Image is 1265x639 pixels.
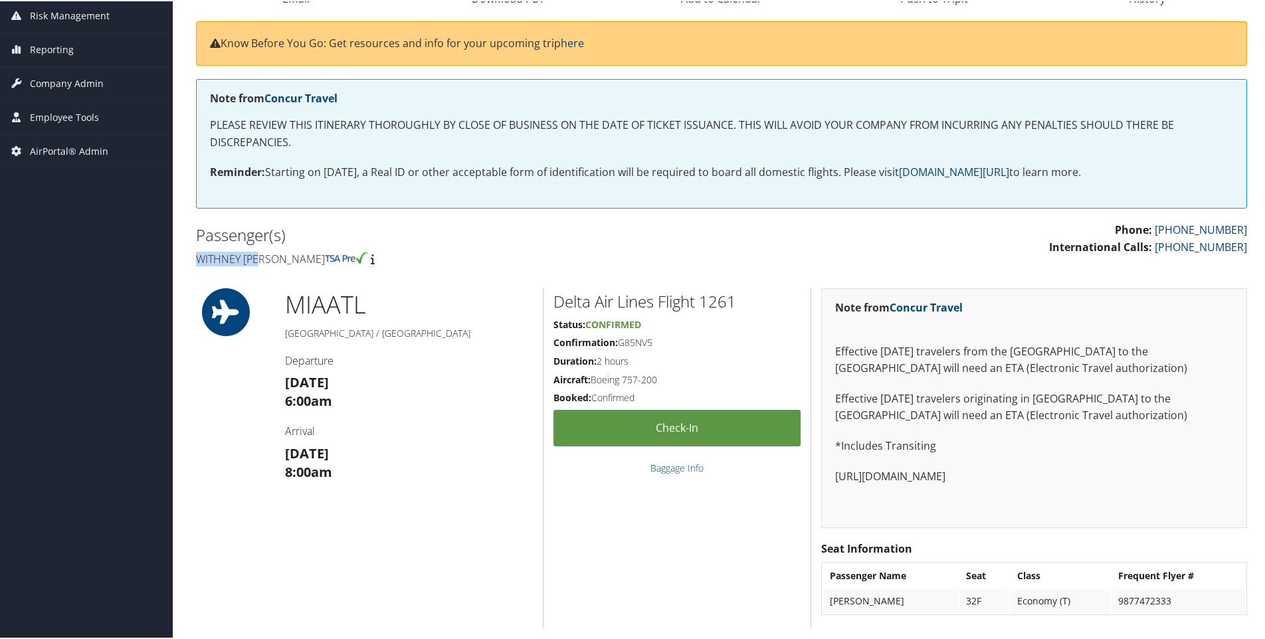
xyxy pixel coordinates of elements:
h5: [GEOGRAPHIC_DATA] / [GEOGRAPHIC_DATA] [285,325,533,339]
strong: [DATE] [285,443,329,461]
strong: Note from [210,90,338,104]
th: Passenger Name [823,563,958,587]
p: Effective [DATE] travelers originating in [GEOGRAPHIC_DATA] to the [GEOGRAPHIC_DATA] will need an... [835,389,1233,423]
td: 32F [959,588,1009,612]
td: Economy (T) [1011,588,1110,612]
a: [DOMAIN_NAME][URL] [899,163,1009,178]
td: [PERSON_NAME] [823,588,958,612]
strong: Note from [835,299,963,314]
strong: Reminder: [210,163,265,178]
span: Company Admin [30,66,104,99]
span: Reporting [30,32,74,65]
strong: Aircraft: [553,372,591,385]
p: PLEASE REVIEW THIS ITINERARY THOROUGHLY BY CLOSE OF BUSINESS ON THE DATE OF TICKET ISSUANCE. THIS... [210,116,1233,149]
a: [PHONE_NUMBER] [1155,221,1247,236]
strong: Booked: [553,390,591,403]
h5: G85NV5 [553,335,801,348]
span: AirPortal® Admin [30,134,108,167]
a: Concur Travel [264,90,338,104]
strong: Seat Information [821,540,912,555]
p: Effective [DATE] travelers from the [GEOGRAPHIC_DATA] to the [GEOGRAPHIC_DATA] will need an ETA (... [835,325,1233,376]
strong: International Calls: [1049,238,1152,253]
h4: Departure [285,352,533,367]
h5: Boeing 757-200 [553,372,801,385]
a: [PHONE_NUMBER] [1155,238,1247,253]
span: Employee Tools [30,100,99,133]
strong: Confirmation: [553,335,618,347]
p: [URL][DOMAIN_NAME] [835,467,1233,484]
h4: Withney [PERSON_NAME] [196,250,712,265]
p: Know Before You Go: Get resources and info for your upcoming trip [210,34,1233,51]
h5: 2 hours [553,353,801,367]
a: Check-in [553,409,801,445]
a: here [561,35,584,49]
th: Seat [959,563,1009,587]
strong: 6:00am [285,391,332,409]
a: Baggage Info [650,460,704,473]
strong: Phone: [1115,221,1152,236]
h2: Passenger(s) [196,223,712,245]
span: Confirmed [585,317,641,329]
p: Starting on [DATE], a Real ID or other acceptable form of identification will be required to boar... [210,163,1233,180]
img: tsa-precheck.png [325,250,368,262]
strong: 8:00am [285,462,332,480]
h4: Arrival [285,422,533,437]
h5: Confirmed [553,390,801,403]
h2: Delta Air Lines Flight 1261 [553,289,801,312]
strong: [DATE] [285,372,329,390]
strong: Duration: [553,353,597,366]
a: Concur Travel [890,299,963,314]
th: Class [1011,563,1110,587]
h1: MIA ATL [285,287,533,320]
p: *Includes Transiting [835,436,1233,454]
td: 9877472333 [1112,588,1245,612]
th: Frequent Flyer # [1112,563,1245,587]
strong: Status: [553,317,585,329]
